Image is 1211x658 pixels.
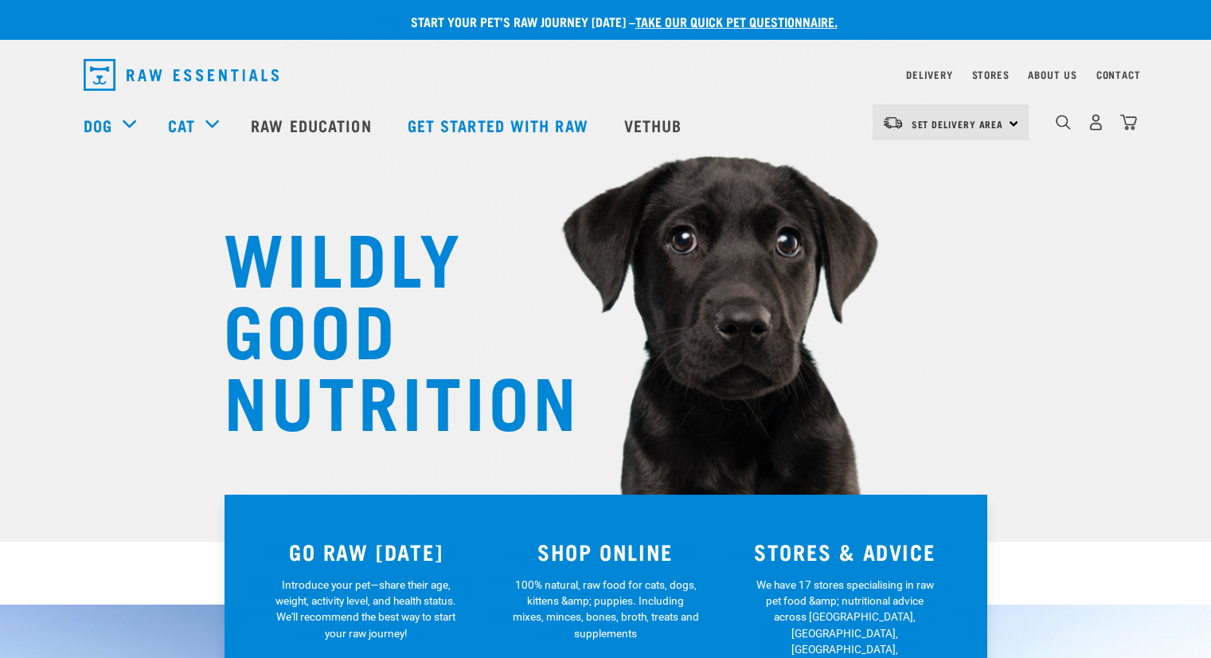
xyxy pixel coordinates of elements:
[1056,115,1071,130] img: home-icon-1@2x.png
[512,577,699,642] p: 100% natural, raw food for cats, dogs, kittens &amp; puppies. Including mixes, minces, bones, bro...
[71,53,1141,97] nav: dropdown navigation
[1088,114,1104,131] img: user.png
[84,59,279,91] img: Raw Essentials Logo
[392,93,608,157] a: Get started with Raw
[495,539,716,564] h3: SHOP ONLINE
[235,93,391,157] a: Raw Education
[256,539,477,564] h3: GO RAW [DATE]
[84,113,112,137] a: Dog
[1096,72,1141,77] a: Contact
[972,72,1010,77] a: Stores
[608,93,702,157] a: Vethub
[906,72,952,77] a: Delivery
[224,219,542,434] h1: WILDLY GOOD NUTRITION
[168,113,195,137] a: Cat
[1028,72,1076,77] a: About Us
[1120,114,1137,131] img: home-icon@2x.png
[882,116,904,130] img: van-moving.png
[912,121,1004,127] span: Set Delivery Area
[635,18,838,25] a: take our quick pet questionnaire.
[735,539,955,564] h3: STORES & ADVICE
[272,577,459,642] p: Introduce your pet—share their age, weight, activity level, and health status. We'll recommend th...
